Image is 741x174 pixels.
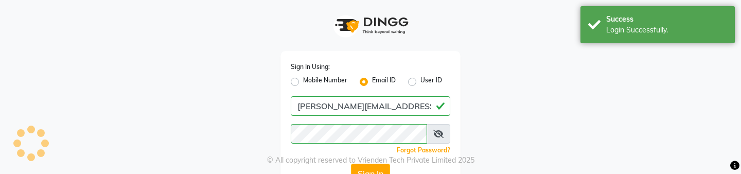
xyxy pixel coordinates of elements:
[397,146,450,154] a: Forgot Password?
[420,76,442,88] label: User ID
[606,25,727,36] div: Login Successfully.
[303,76,347,88] label: Mobile Number
[291,62,330,72] label: Sign In Using:
[291,124,427,144] input: Username
[329,10,412,41] img: logo1.svg
[372,76,396,88] label: Email ID
[291,96,450,116] input: Username
[606,14,727,25] div: Success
